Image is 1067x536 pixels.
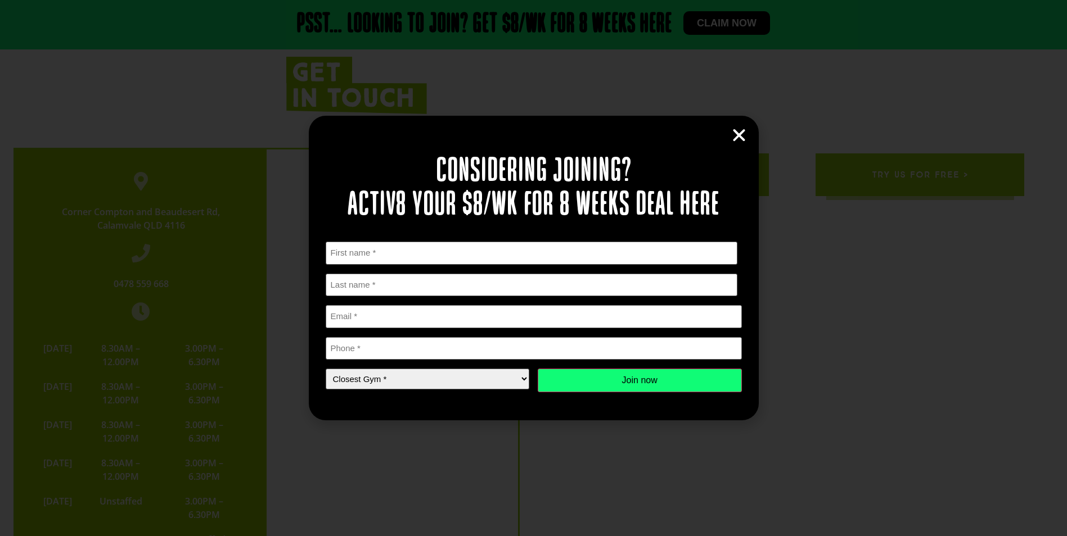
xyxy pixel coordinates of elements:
input: First name * [326,242,738,265]
a: Close [731,127,748,144]
h2: Considering joining? Activ8 your $8/wk for 8 weeks deal here [326,155,742,222]
input: Join now [538,369,742,392]
input: Phone * [326,337,742,360]
input: Email * [326,305,742,328]
input: Last name * [326,274,738,297]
